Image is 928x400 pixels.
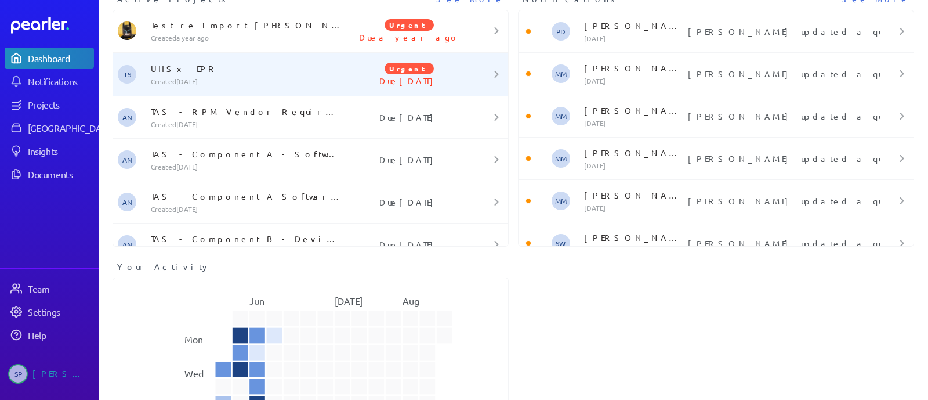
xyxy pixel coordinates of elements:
span: Adam Nabali [118,150,136,169]
div: Notifications [28,75,93,87]
a: SP[PERSON_NAME] [5,359,94,388]
a: Notifications [5,71,94,92]
p: TAS - Component B - Devices [151,233,344,244]
p: Due [DATE] [343,111,475,123]
div: Team [28,283,93,294]
p: UHSx EPR [151,63,344,74]
p: [DATE] [584,203,683,212]
p: [PERSON_NAME] updated a question [688,68,876,80]
text: Jun [249,295,264,307]
p: [PERSON_NAME] updated a question [688,26,876,37]
span: Michelle Manuel [552,149,570,168]
p: [PERSON_NAME] updated a question [688,110,876,122]
text: Wed [184,367,204,379]
p: Created [DATE] [151,204,344,214]
a: Projects [5,94,94,115]
span: Michelle Manuel [552,192,570,210]
p: Due [DATE] [343,154,475,165]
p: [DATE] [584,161,683,170]
span: Michelle Manuel [552,107,570,125]
p: [PERSON_NAME] [584,232,683,243]
div: [PERSON_NAME] [32,364,90,384]
div: Settings [28,306,93,318]
p: Created a year ago [151,33,344,42]
span: Tom Scott [118,65,136,84]
a: Documents [5,164,94,185]
a: Help [5,325,94,345]
p: Created [DATE] [151,77,344,86]
p: Due a year ago [343,31,475,43]
p: TAS - RPM Vendor Requirements [151,106,344,117]
p: Created [DATE] [151,120,344,129]
span: Paul Deffley [552,22,570,41]
div: Insights [28,145,93,157]
p: Due [DATE] [343,239,475,250]
p: [PERSON_NAME] [584,20,683,31]
div: [GEOGRAPHIC_DATA] [28,122,114,134]
a: Team [5,278,94,299]
a: Insights [5,140,94,161]
a: Dashboard [5,48,94,69]
p: [PERSON_NAME] [584,147,683,158]
span: Sarah Pendlebury [8,364,28,384]
span: Urgent [385,19,434,31]
p: [PERSON_NAME] updated a question [688,153,876,164]
p: [PERSON_NAME] updated a question [688,237,876,249]
div: Documents [28,168,93,180]
p: TAS - Component A - Software Functional [151,148,344,160]
span: Sean Walker [552,234,570,253]
p: Test re-import [PERSON_NAME] [151,19,344,31]
span: Adam Nabali [118,108,136,127]
span: Adam Nabali [118,193,136,211]
text: Aug [403,295,419,307]
p: [PERSON_NAME] [584,62,683,74]
div: Help [28,329,93,341]
div: Projects [28,99,93,110]
div: Dashboard [28,52,93,64]
span: Adam Nabali [118,235,136,254]
span: Your Activity [117,261,211,273]
p: [DATE] [584,76,683,85]
p: [PERSON_NAME] updated a question [688,195,876,207]
p: Due [DATE] [343,75,475,87]
a: Settings [5,301,94,322]
img: Tung Nguyen [118,21,136,40]
span: Urgent [385,63,434,74]
p: [PERSON_NAME] [584,189,683,201]
p: [DATE] [584,246,683,255]
p: TAS - Component A Software Technical [151,190,344,202]
p: Due [DATE] [343,196,475,208]
span: Michelle Manuel [552,64,570,83]
text: Mon [184,333,203,345]
text: [DATE] [335,295,362,307]
a: [GEOGRAPHIC_DATA] [5,117,94,138]
p: [DATE] [584,118,683,128]
p: [DATE] [584,34,683,43]
p: Created [DATE] [151,162,344,171]
p: [PERSON_NAME] [584,104,683,116]
a: Dashboard [11,17,94,34]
